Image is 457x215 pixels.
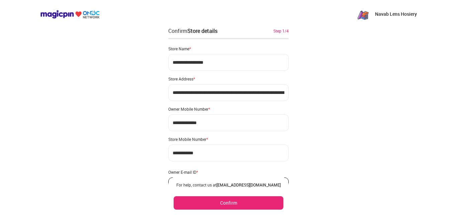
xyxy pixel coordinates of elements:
img: ondc-logo-new-small.8a59708e.svg [40,10,100,19]
p: Navab Lens Hosiery [375,11,417,17]
div: Store Name [168,46,289,51]
div: Owner Mobile Number [168,106,289,112]
img: zN8eeJ7_1yFC7u6ROh_yaNnuSMByXp4ytvKet0ObAKR-3G77a2RQhNqTzPi8_o_OMQ7Yu_PgX43RpeKyGayj_rdr-Pw [356,7,370,21]
div: Confirm [168,27,217,35]
button: Confirm [174,196,283,210]
div: Owner E-mail ID [168,169,289,175]
div: Store Address [168,76,289,82]
div: Step 1/4 [273,28,289,34]
div: Store details [187,27,217,35]
div: For help, contact us at [174,182,283,187]
div: Store Mobile Number [168,137,289,142]
a: [EMAIL_ADDRESS][DOMAIN_NAME] [216,182,281,187]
